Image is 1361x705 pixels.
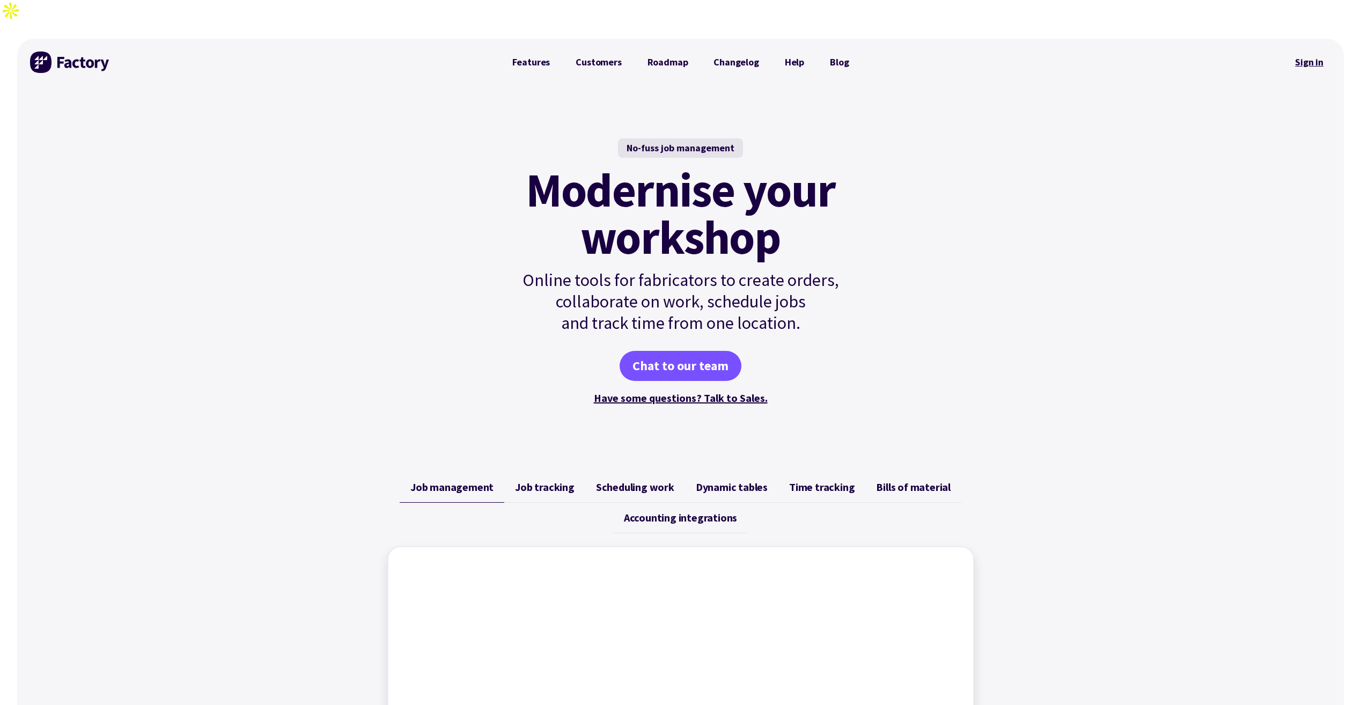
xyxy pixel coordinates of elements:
[594,391,768,405] a: Have some questions? Talk to Sales.
[789,481,855,494] span: Time tracking
[696,481,768,494] span: Dynamic tables
[1288,50,1331,75] nav: Secondary Navigation
[596,481,674,494] span: Scheduling work
[618,138,743,158] div: No-fuss job management
[1182,589,1361,705] iframe: Chat Widget
[515,481,575,494] span: Job tracking
[499,52,862,73] nav: Primary Navigation
[620,351,741,381] a: Chat to our team
[876,481,951,494] span: Bills of material
[499,52,563,73] a: Features
[526,166,835,261] mark: Modernise your workshop
[701,52,771,73] a: Changelog
[499,269,862,334] p: Online tools for fabricators to create orders, collaborate on work, schedule jobs and track time ...
[563,52,634,73] a: Customers
[30,52,111,73] img: Factory
[635,52,701,73] a: Roadmap
[1288,50,1331,75] a: Sign in
[817,52,862,73] a: Blog
[410,481,494,494] span: Job management
[624,511,737,524] span: Accounting integrations
[772,52,817,73] a: Help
